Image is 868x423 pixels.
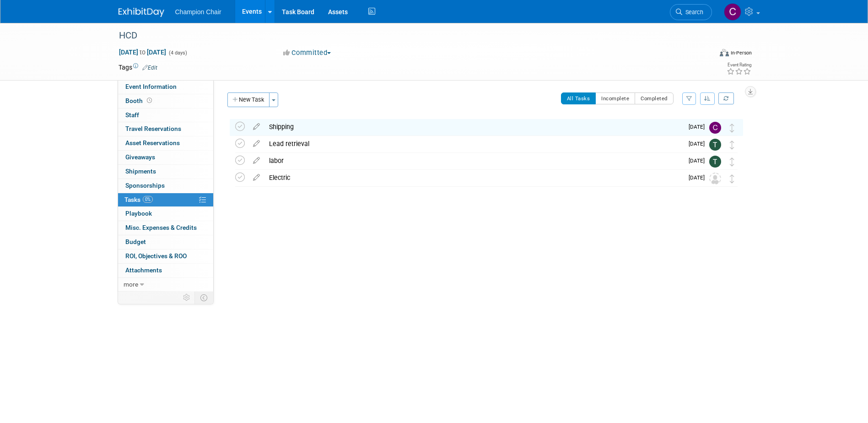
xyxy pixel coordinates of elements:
[264,153,683,168] div: labor
[125,83,177,90] span: Event Information
[720,49,729,56] img: Format-Inperson.png
[689,141,709,147] span: [DATE]
[730,49,752,56] div: In-Person
[118,165,213,179] a: Shipments
[595,92,635,104] button: Incomplete
[670,4,712,20] a: Search
[724,3,741,21] img: Chris Kiscellus
[227,92,270,107] button: New Task
[709,122,721,134] img: Chris Kiscellus
[118,278,213,292] a: more
[142,65,157,71] a: Edit
[118,108,213,122] a: Staff
[118,221,213,235] a: Misc. Expenses & Credits
[689,157,709,164] span: [DATE]
[194,292,213,304] td: Toggle Event Tabs
[125,238,146,245] span: Budget
[118,122,213,136] a: Travel Reservations
[730,157,734,166] i: Move task
[248,157,264,165] a: edit
[125,252,187,260] span: ROI, Objectives & ROO
[145,97,154,104] span: Booth not reserved yet
[118,151,213,164] a: Giveaways
[124,196,153,203] span: Tasks
[125,111,139,119] span: Staff
[264,119,683,135] div: Shipping
[248,140,264,148] a: edit
[658,48,752,61] div: Event Format
[635,92,674,104] button: Completed
[730,174,734,183] i: Move task
[125,125,181,132] span: Travel Reservations
[118,249,213,263] a: ROI, Objectives & ROO
[125,210,152,217] span: Playbook
[118,207,213,221] a: Playbook
[119,48,167,56] span: [DATE] [DATE]
[118,136,213,150] a: Asset Reservations
[125,266,162,274] span: Attachments
[168,50,187,56] span: (4 days)
[143,196,153,203] span: 0%
[248,123,264,131] a: edit
[125,139,180,146] span: Asset Reservations
[125,182,165,189] span: Sponsorships
[118,235,213,249] a: Budget
[118,193,213,207] a: Tasks0%
[119,8,164,17] img: ExhibitDay
[124,281,138,288] span: more
[125,168,156,175] span: Shipments
[118,179,213,193] a: Sponsorships
[119,63,157,72] td: Tags
[125,224,197,231] span: Misc. Expenses & Credits
[709,156,721,168] img: Tara Bauer
[125,153,155,161] span: Giveaways
[175,8,221,16] span: Champion Chair
[248,174,264,182] a: edit
[727,63,751,67] div: Event Rating
[718,92,734,104] a: Refresh
[730,141,734,149] i: Move task
[264,136,683,152] div: Lead retrieval
[709,173,721,184] img: Unassigned
[138,49,147,56] span: to
[179,292,195,304] td: Personalize Event Tab Strip
[125,97,154,104] span: Booth
[118,94,213,108] a: Booth
[116,27,698,44] div: HCD
[118,264,213,277] a: Attachments
[730,124,734,132] i: Move task
[709,139,721,151] img: Tara Bauer
[689,124,709,130] span: [DATE]
[682,9,703,16] span: Search
[280,48,334,58] button: Committed
[118,80,213,94] a: Event Information
[561,92,596,104] button: All Tasks
[689,174,709,181] span: [DATE]
[264,170,683,185] div: Electric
